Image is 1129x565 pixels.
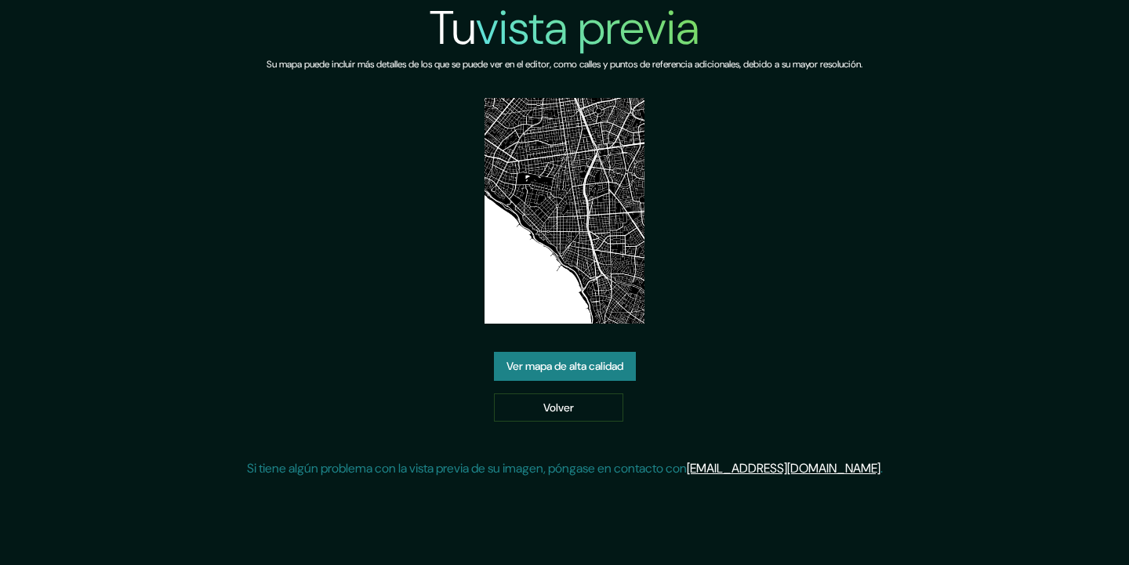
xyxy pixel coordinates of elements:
[687,460,880,476] a: [EMAIL_ADDRESS][DOMAIN_NAME]
[494,352,636,381] a: Ver mapa de alta calidad
[989,504,1112,548] iframe: Lanzador de widgets de ayuda
[485,98,644,324] img: vista previa del mapa creado
[247,459,883,478] p: Si tiene algún problema con la vista previa de su imagen, póngase en contacto con .
[494,393,623,422] a: Volver
[267,56,862,73] h6: Su mapa puede incluir más detalles de los que se puede ver en el editor, como calles y puntos de ...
